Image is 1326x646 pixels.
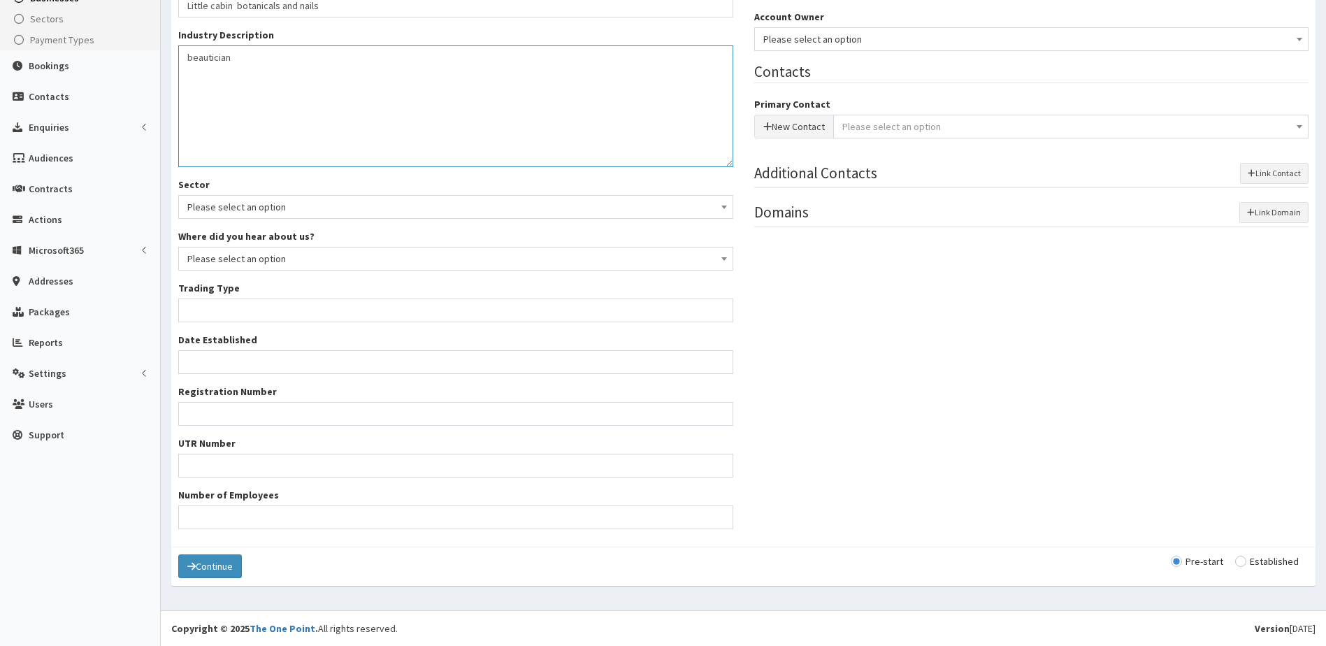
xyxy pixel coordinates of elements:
[1171,557,1223,566] label: Pre-start
[29,152,73,164] span: Audiences
[842,120,941,133] span: Please select an option
[29,429,64,441] span: Support
[29,121,69,134] span: Enquiries
[29,213,62,226] span: Actions
[178,178,210,192] label: Sector
[754,202,1309,227] legend: Domains
[29,336,63,349] span: Reports
[1240,163,1309,184] button: Link Contact
[3,29,160,50] a: Payment Types
[178,229,315,243] label: Where did you hear about us?
[171,622,318,635] strong: Copyright © 2025 .
[29,306,70,318] span: Packages
[178,195,733,219] span: Please select an option
[763,29,1300,49] span: Please select an option
[29,59,69,72] span: Bookings
[754,10,824,24] label: Account Owner
[754,163,1309,187] legend: Additional Contacts
[29,367,66,380] span: Settings
[250,622,315,635] a: The One Point
[3,8,160,29] a: Sectors
[178,385,277,399] label: Registration Number
[187,197,724,217] span: Please select an option
[29,244,84,257] span: Microsoft365
[1235,557,1299,566] label: Established
[161,610,1326,646] footer: All rights reserved.
[29,275,73,287] span: Addresses
[1239,202,1309,223] button: Link Domain
[754,62,1309,83] legend: Contacts
[187,249,724,268] span: Please select an option
[29,182,73,195] span: Contracts
[30,13,64,25] span: Sectors
[178,28,274,42] label: Industry Description
[178,554,242,578] button: Continue
[754,97,830,111] label: Primary Contact
[178,247,733,271] span: Please select an option
[1255,622,1316,636] div: [DATE]
[1255,622,1290,635] b: Version
[30,34,94,46] span: Payment Types
[178,436,236,450] label: UTR Number
[754,27,1309,51] span: Please select an option
[178,333,257,347] label: Date Established
[29,90,69,103] span: Contacts
[178,488,279,502] label: Number of Employees
[754,115,834,138] button: New Contact
[178,281,240,295] label: Trading Type
[29,398,53,410] span: Users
